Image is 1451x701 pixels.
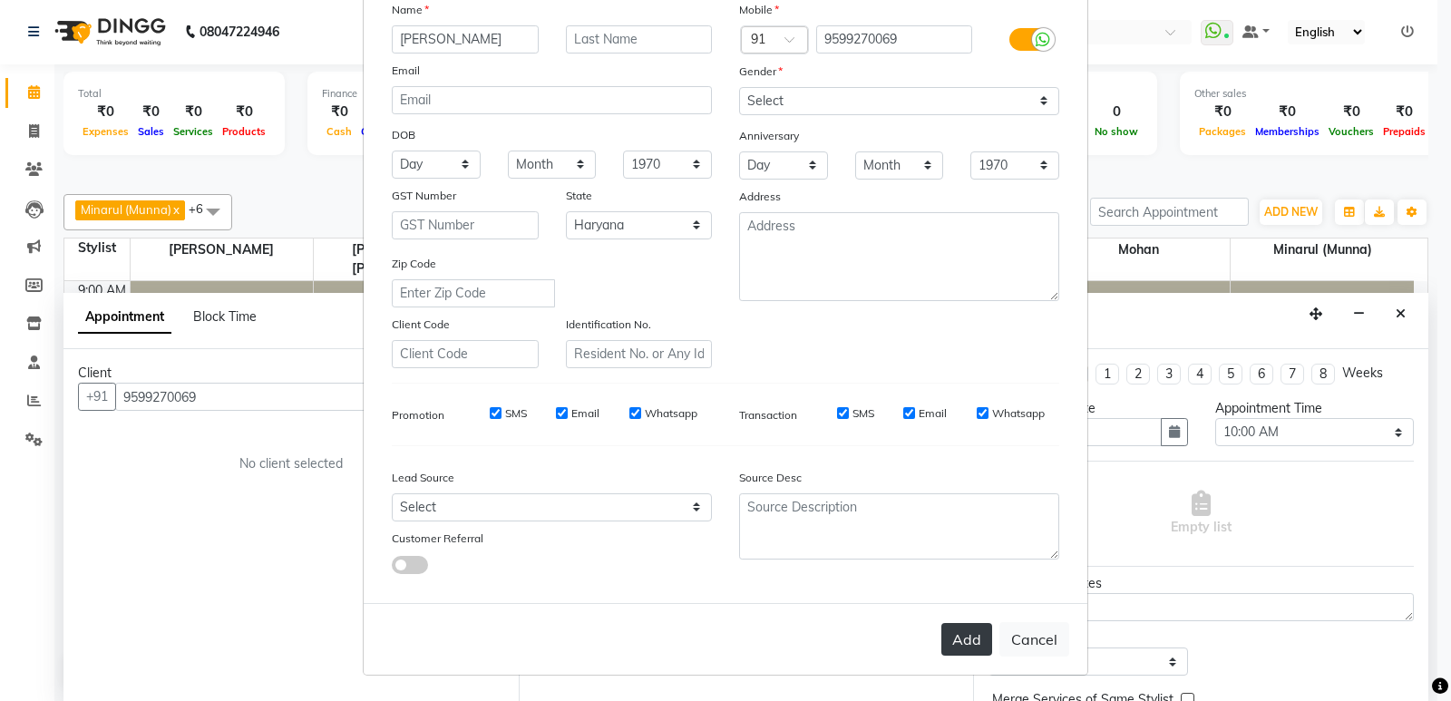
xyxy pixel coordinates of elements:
label: Lead Source [392,470,454,486]
label: Identification No. [566,316,651,333]
label: Promotion [392,407,444,424]
button: Cancel [999,622,1069,657]
label: Source Desc [739,470,802,486]
button: Add [941,623,992,656]
label: Address [739,189,781,205]
label: Email [392,63,420,79]
input: Mobile [816,25,973,54]
label: Whatsapp [992,405,1045,422]
input: GST Number [392,211,539,239]
label: GST Number [392,188,456,204]
label: SMS [505,405,527,422]
input: Last Name [566,25,713,54]
label: Transaction [739,407,797,424]
label: Anniversary [739,128,799,144]
label: Whatsapp [645,405,697,422]
input: First Name [392,25,539,54]
label: Email [919,405,947,422]
label: DOB [392,127,415,143]
label: Gender [739,63,783,80]
input: Email [392,86,712,114]
label: State [566,188,592,204]
label: Mobile [739,2,779,18]
input: Enter Zip Code [392,279,555,307]
label: SMS [852,405,874,422]
label: Customer Referral [392,531,483,547]
input: Client Code [392,340,539,368]
label: Zip Code [392,256,436,272]
input: Resident No. or Any Id [566,340,713,368]
label: Name [392,2,429,18]
label: Email [571,405,599,422]
label: Client Code [392,316,450,333]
